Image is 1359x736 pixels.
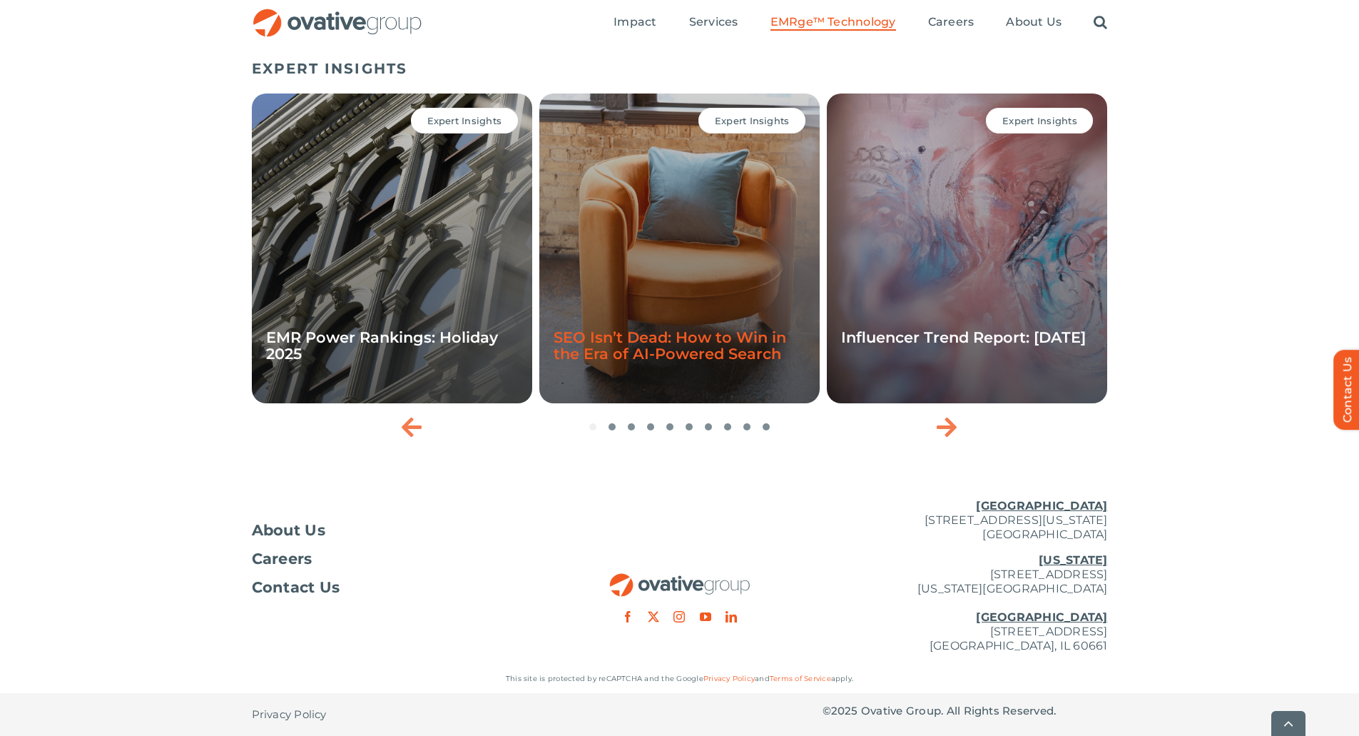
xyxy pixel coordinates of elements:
[589,423,596,430] span: Go to slide 1
[763,423,770,430] span: Go to slide 10
[266,328,498,363] a: EMR Power Rankings: Holiday 2025
[770,674,831,683] a: Terms of Service
[700,611,711,622] a: youtube
[1039,553,1107,567] u: [US_STATE]
[539,94,820,403] div: 2 / 10
[647,423,654,430] span: Go to slide 4
[252,523,326,538] span: About Us
[770,15,896,31] a: EMRge™ Technology
[252,60,1108,77] h5: EXPERT INSIGHTS
[831,704,858,717] span: 2025
[823,499,1108,542] p: [STREET_ADDRESS][US_STATE] [GEOGRAPHIC_DATA]
[689,15,738,31] a: Services
[673,611,685,622] a: instagram
[614,15,656,31] a: Impact
[930,409,965,445] div: Next slide
[724,423,731,430] span: Go to slide 8
[622,611,633,622] a: facebook
[252,523,537,538] a: About Us
[770,15,896,29] span: EMRge™ Technology
[252,7,423,21] a: OG_Full_horizontal_RGB
[252,672,1108,686] p: This site is protected by reCAPTCHA and the Google and apply.
[609,572,751,585] a: OG_Full_horizontal_RGB
[252,580,537,595] a: Contact Us
[1094,15,1107,31] a: Search
[648,611,659,622] a: twitter
[928,15,974,31] a: Careers
[976,499,1107,513] u: [GEOGRAPHIC_DATA]
[1006,15,1062,31] a: About Us
[252,552,312,566] span: Careers
[252,94,532,403] div: 1 / 10
[609,423,616,430] span: Go to slide 2
[395,409,430,445] div: Previous slide
[823,704,1108,718] p: © Ovative Group. All Rights Reserved.
[928,15,974,29] span: Careers
[252,580,340,595] span: Contact Us
[252,693,327,736] a: Privacy Policy
[614,15,656,29] span: Impact
[1006,15,1062,29] span: About Us
[252,523,537,595] nav: Footer Menu
[252,552,537,566] a: Careers
[686,423,693,430] span: Go to slide 6
[689,15,738,29] span: Services
[252,693,537,736] nav: Footer - Privacy Policy
[726,611,737,622] a: linkedin
[976,610,1107,624] u: [GEOGRAPHIC_DATA]
[666,423,673,430] span: Go to slide 5
[705,423,712,430] span: Go to slide 7
[827,94,1107,403] div: 3 / 10
[554,328,786,363] a: SEO Isn’t Dead: How to Win in the Era of AI-Powered Search
[703,674,755,683] a: Privacy Policy
[823,553,1108,653] p: [STREET_ADDRESS] [US_STATE][GEOGRAPHIC_DATA] [STREET_ADDRESS] [GEOGRAPHIC_DATA], IL 60661
[628,423,635,430] span: Go to slide 3
[252,707,327,722] span: Privacy Policy
[841,328,1086,346] a: Influencer Trend Report: [DATE]
[743,423,750,430] span: Go to slide 9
